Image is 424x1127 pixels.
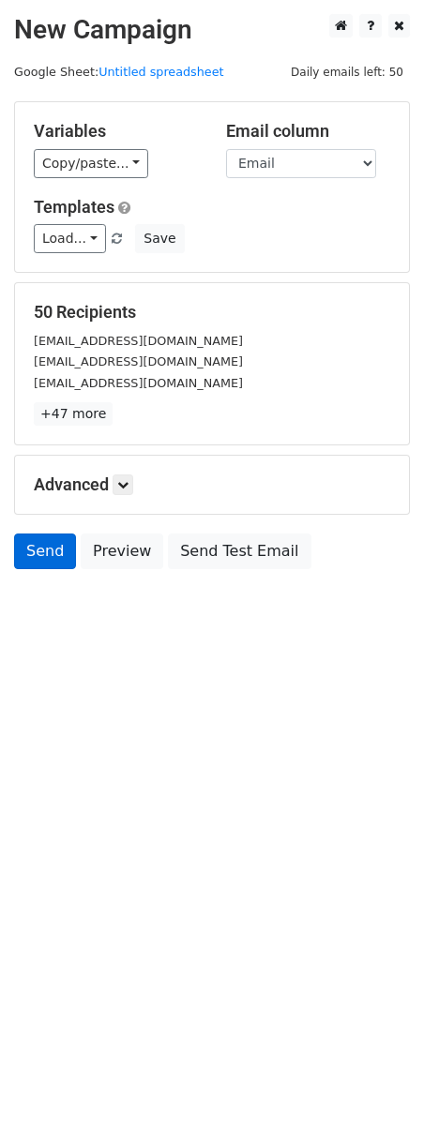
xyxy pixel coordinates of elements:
[34,121,198,142] h5: Variables
[284,65,410,79] a: Daily emails left: 50
[34,334,243,348] small: [EMAIL_ADDRESS][DOMAIN_NAME]
[14,65,224,79] small: Google Sheet:
[34,224,106,253] a: Load...
[34,354,243,368] small: [EMAIL_ADDRESS][DOMAIN_NAME]
[226,121,390,142] h5: Email column
[81,533,163,569] a: Preview
[284,62,410,83] span: Daily emails left: 50
[34,376,243,390] small: [EMAIL_ADDRESS][DOMAIN_NAME]
[98,65,223,79] a: Untitled spreadsheet
[330,1037,424,1127] iframe: Chat Widget
[14,14,410,46] h2: New Campaign
[168,533,310,569] a: Send Test Email
[34,197,114,217] a: Templates
[14,533,76,569] a: Send
[135,224,184,253] button: Save
[34,402,113,426] a: +47 more
[34,149,148,178] a: Copy/paste...
[34,302,390,323] h5: 50 Recipients
[34,474,390,495] h5: Advanced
